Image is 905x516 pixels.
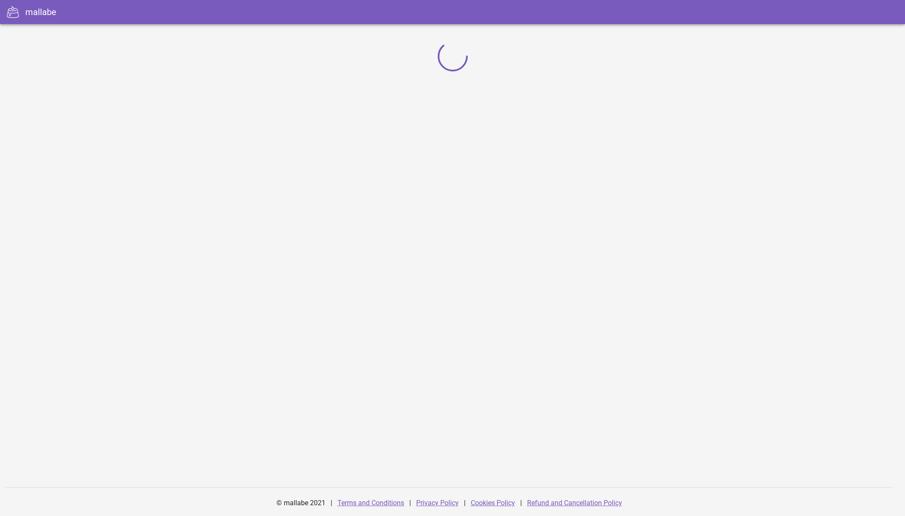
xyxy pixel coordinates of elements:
div: | [520,493,522,513]
div: | [331,493,332,513]
a: Terms and Conditions [337,499,404,507]
a: Refund and Cancellation Policy [527,499,622,507]
div: | [464,493,466,513]
a: Cookies Policy [471,499,515,507]
div: | [409,493,411,513]
div: © mallabe 2021 [271,493,331,513]
a: Privacy Policy [416,499,459,507]
div: mallabe [25,6,56,19]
